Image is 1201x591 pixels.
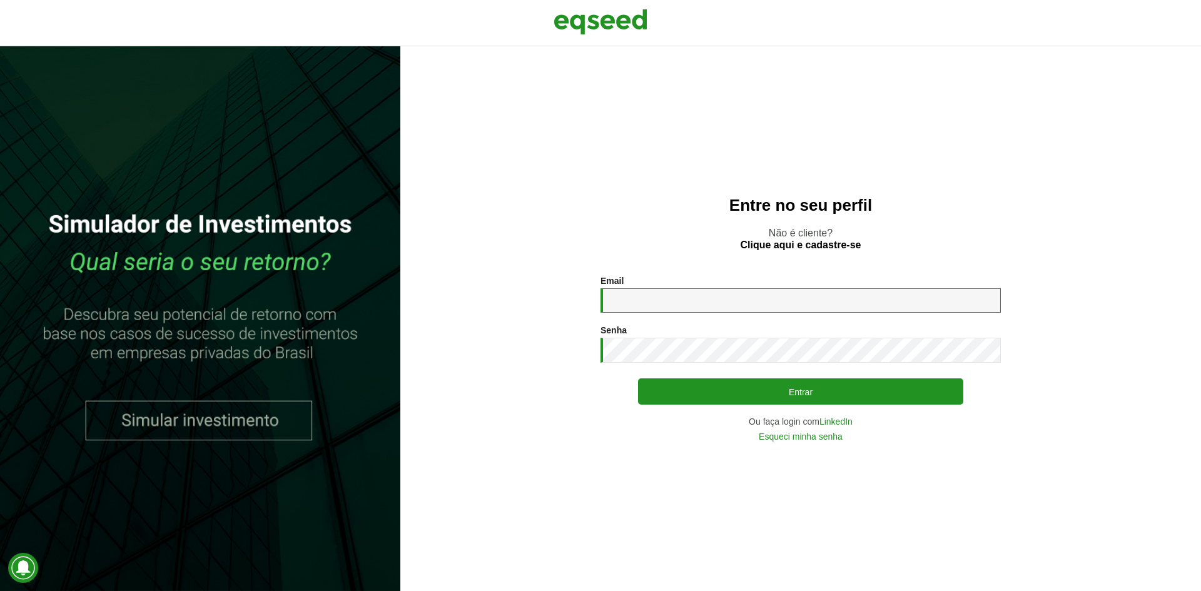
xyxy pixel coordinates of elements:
a: Esqueci minha senha [759,432,843,441]
a: Clique aqui e cadastre-se [741,240,861,250]
div: Ou faça login com [600,417,1001,426]
label: Senha [600,326,627,335]
button: Entrar [638,378,963,405]
img: EqSeed Logo [554,6,647,38]
h2: Entre no seu perfil [425,196,1176,215]
p: Não é cliente? [425,227,1176,251]
a: LinkedIn [819,417,853,426]
label: Email [600,276,624,285]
